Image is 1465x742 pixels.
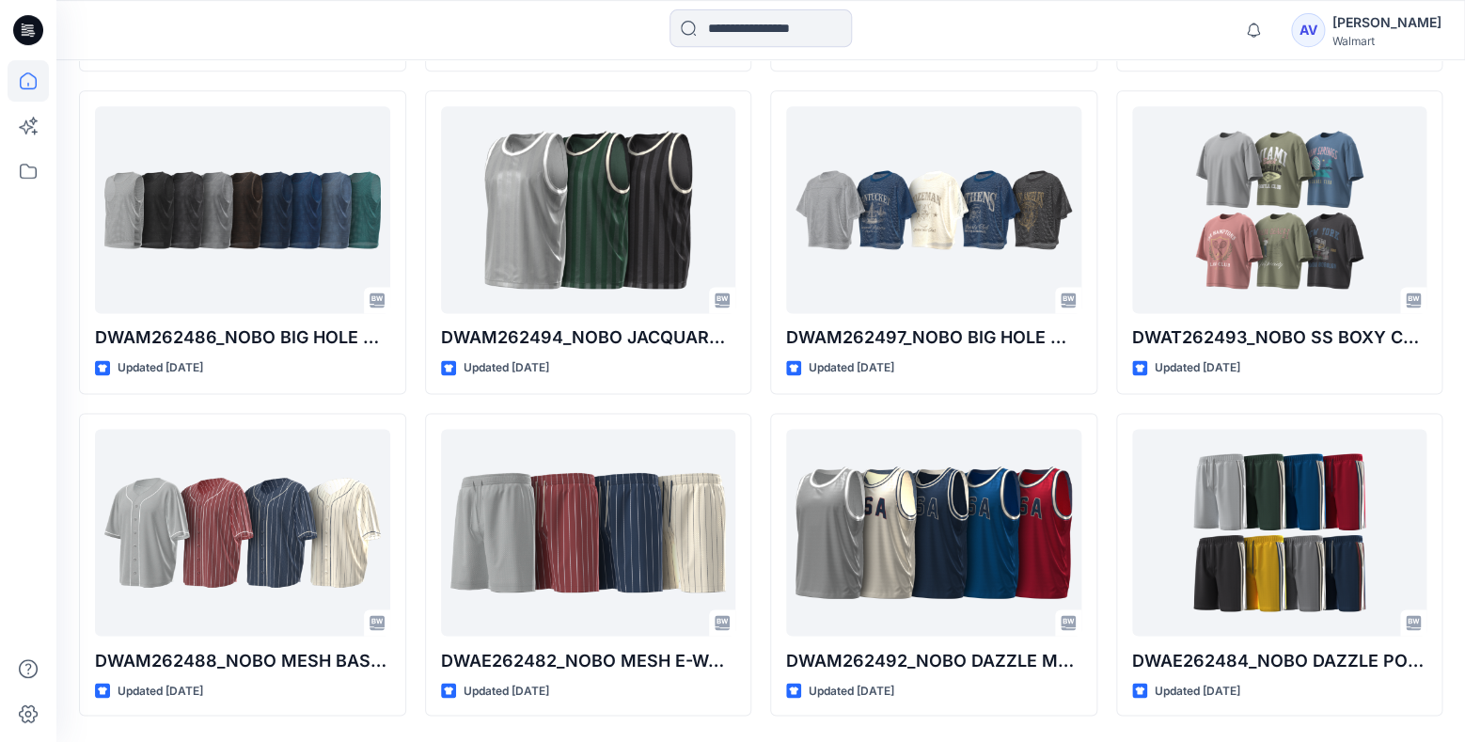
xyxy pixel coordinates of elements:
p: DWAE262484_NOBO DAZZLE POLYESTER SIDE PANEL E-WAIST BASKETBALL SHORT [1132,647,1427,673]
p: DWAT262493_NOBO SS BOXY CROPPED GRAPHIC TEE [1132,324,1427,351]
p: Updated [DATE] [1155,681,1240,701]
p: DWAM262494_NOBO JACQUARD MESH BASKETBALL TANK W- RIB [441,324,736,351]
p: Updated [DATE] [464,681,549,701]
a: DWAT262493_NOBO SS BOXY CROPPED GRAPHIC TEE [1132,106,1427,313]
p: Updated [DATE] [1155,358,1240,378]
a: DWAM262494_NOBO JACQUARD MESH BASKETBALL TANK W- RIB [441,106,736,313]
p: Updated [DATE] [809,358,894,378]
p: DWAM262492_NOBO DAZZLE MESH BASKETBALL TANK W- RIB [786,647,1081,673]
div: [PERSON_NAME] [1332,11,1441,34]
a: DWAM262497_NOBO BIG HOLE MESH TEE W- GRAPHIC [786,106,1081,313]
a: DWAM262492_NOBO DAZZLE MESH BASKETBALL TANK W- RIB [786,429,1081,636]
div: AV [1291,13,1325,47]
a: DWAM262488_NOBO MESH BASEBALL JERSEY W-PIPING [95,429,390,636]
p: Updated [DATE] [118,358,203,378]
p: Updated [DATE] [118,681,203,701]
a: DWAM262486_NOBO BIG HOLE MESH W- BINDING [95,106,390,313]
p: DWAE262482_NOBO MESH E-WAIST SHORT [441,647,736,673]
p: DWAM262488_NOBO MESH BASEBALL JERSEY W-[GEOGRAPHIC_DATA] [95,647,390,673]
div: Walmart [1332,34,1441,48]
p: DWAM262486_NOBO BIG HOLE MESH W- BINDING [95,324,390,351]
p: Updated [DATE] [809,681,894,701]
a: DWAE262482_NOBO MESH E-WAIST SHORT [441,429,736,636]
p: Updated [DATE] [464,358,549,378]
p: DWAM262497_NOBO BIG HOLE MESH TEE W- GRAPHIC [786,324,1081,351]
a: DWAE262484_NOBO DAZZLE POLYESTER SIDE PANEL E-WAIST BASKETBALL SHORT [1132,429,1427,636]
